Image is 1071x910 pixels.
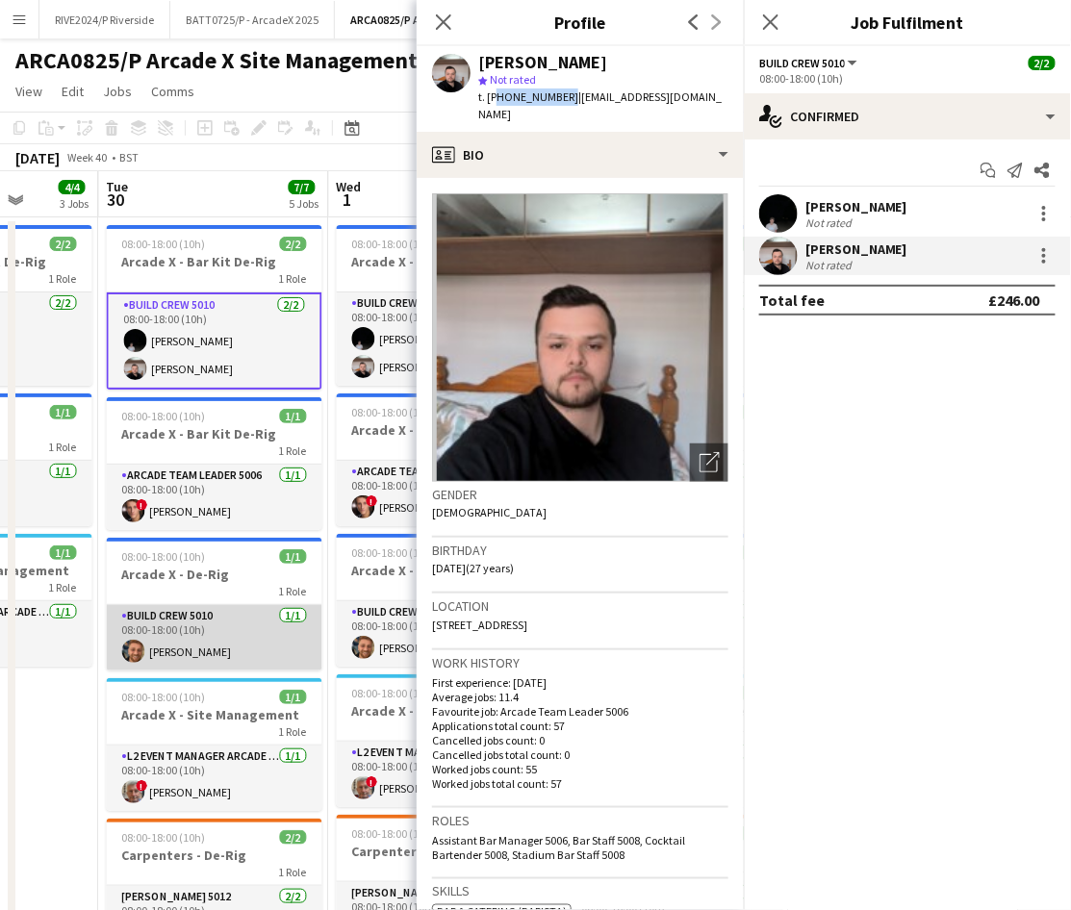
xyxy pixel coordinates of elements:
[337,178,362,195] span: Wed
[690,443,728,482] div: Open photos pop-in
[352,686,436,700] span: 08:00-18:00 (10h)
[49,271,77,286] span: 1 Role
[107,178,129,195] span: Tue
[107,538,322,670] app-job-card: 08:00-18:00 (10h)1/1Arcade X - De-Rig1 RoleBuild Crew 50101/108:00-18:00 (10h)[PERSON_NAME]
[334,189,362,211] span: 1
[151,83,194,100] span: Comms
[432,704,728,719] p: Favourite job: Arcade Team Leader 5006
[107,706,322,723] h3: Arcade X - Site Management
[432,733,728,747] p: Cancelled jobs count: 0
[337,292,552,386] app-card-role: Build Crew 50102/208:00-18:00 (10h)[PERSON_NAME][PERSON_NAME]
[478,89,722,121] span: | [EMAIL_ADDRESS][DOMAIN_NAME]
[432,776,728,791] p: Worked jobs total count: 57
[337,843,552,860] h3: Carpenters - De-Rig
[352,545,436,560] span: 08:00-18:00 (10h)
[279,865,307,879] span: 1 Role
[759,56,860,70] button: Build Crew 5010
[137,499,148,511] span: !
[280,549,307,564] span: 1/1
[337,461,552,526] app-card-role: Arcade Team Leader 50061/108:00-18:00 (10h)![PERSON_NAME]
[50,405,77,419] span: 1/1
[759,291,825,310] div: Total fee
[432,618,527,632] span: [STREET_ADDRESS]
[989,291,1040,310] div: £246.00
[107,225,322,390] app-job-card: 08:00-18:00 (10h)2/2Arcade X - Bar Kit De-Rig1 RoleBuild Crew 50102/208:00-18:00 (10h)[PERSON_NAM...
[744,93,1071,139] div: Confirmed
[417,10,744,35] h3: Profile
[335,1,569,38] button: ARCA0825/P Arcade X Site Management
[107,746,322,811] app-card-role: L2 Event Manager Arcade 50061/108:00-18:00 (10h)![PERSON_NAME]
[490,72,536,87] span: Not rated
[50,237,77,251] span: 2/2
[432,812,728,829] h3: Roles
[104,189,129,211] span: 30
[337,421,552,439] h3: Arcade X - Bar Kit De-Rig
[170,1,335,38] button: BATT0725/P - ArcadeX 2025
[49,580,77,594] span: 1 Role
[64,150,112,164] span: Week 40
[337,534,552,667] app-job-card: 08:00-18:00 (10h)1/1Arcade X - De-Rig1 RoleBuild Crew 50101/108:00-18:00 (10h)[PERSON_NAME]
[432,675,728,690] p: First experience: [DATE]
[432,193,728,482] img: Crew avatar or photo
[122,549,206,564] span: 08:00-18:00 (10h)
[15,46,418,75] h1: ARCA0825/P Arcade X Site Management
[137,780,148,792] span: !
[290,196,319,211] div: 5 Jobs
[432,719,728,733] p: Applications total count: 57
[280,690,307,704] span: 1/1
[95,79,140,104] a: Jobs
[54,79,91,104] a: Edit
[107,605,322,670] app-card-role: Build Crew 50101/108:00-18:00 (10h)[PERSON_NAME]
[352,826,436,841] span: 08:00-18:00 (10h)
[280,830,307,845] span: 2/2
[432,654,728,671] h3: Work history
[1029,56,1056,70] span: 2/2
[432,561,514,575] span: [DATE] (27 years)
[280,409,307,423] span: 1/1
[280,237,307,251] span: 2/2
[119,150,139,164] div: BST
[107,847,322,864] h3: Carpenters - De-Rig
[60,196,89,211] div: 3 Jobs
[352,237,436,251] span: 08:00-18:00 (10h)
[279,443,307,458] span: 1 Role
[122,409,206,423] span: 08:00-18:00 (10h)
[279,724,307,739] span: 1 Role
[62,83,84,100] span: Edit
[8,79,50,104] a: View
[143,79,202,104] a: Comms
[107,397,322,530] app-job-card: 08:00-18:00 (10h)1/1Arcade X - Bar Kit De-Rig1 RoleArcade Team Leader 50061/108:00-18:00 (10h)![P...
[107,678,322,811] app-job-card: 08:00-18:00 (10h)1/1Arcade X - Site Management1 RoleL2 Event Manager Arcade 50061/108:00-18:00 (1...
[432,747,728,762] p: Cancelled jobs total count: 0
[367,495,378,507] span: !
[337,253,552,270] h3: Arcade X - Bar Kit De-Rig
[107,292,322,390] app-card-role: Build Crew 50102/208:00-18:00 (10h)[PERSON_NAME][PERSON_NAME]
[337,225,552,386] app-job-card: 08:00-18:00 (10h)2/2Arcade X - Bar Kit De-Rig1 RoleBuild Crew 50102/208:00-18:00 (10h)[PERSON_NAM...
[337,393,552,526] app-job-card: 08:00-18:00 (10h)1/1Arcade X - Bar Kit De-Rig1 RoleArcade Team Leader 50061/108:00-18:00 (10h)![P...
[805,198,907,215] div: [PERSON_NAME]
[50,545,77,560] span: 1/1
[122,830,206,845] span: 08:00-18:00 (10h)
[122,690,206,704] span: 08:00-18:00 (10h)
[759,71,1056,86] div: 08:00-18:00 (10h)
[432,690,728,704] p: Average jobs: 11.4
[432,505,547,519] span: [DEMOGRAPHIC_DATA]
[337,674,552,807] app-job-card: 08:00-18:00 (10h)1/1Arcade X - Site Management1 RoleL2 Event Manager Arcade 50061/108:00-18:00 (1...
[337,601,552,667] app-card-role: Build Crew 50101/108:00-18:00 (10h)[PERSON_NAME]
[107,253,322,270] h3: Arcade X - Bar Kit De-Rig
[279,584,307,598] span: 1 Role
[107,465,322,530] app-card-role: Arcade Team Leader 50061/108:00-18:00 (10h)![PERSON_NAME]
[744,10,1071,35] h3: Job Fulfilment
[289,180,316,194] span: 7/7
[367,776,378,788] span: !
[107,425,322,442] h3: Arcade X - Bar Kit De-Rig
[417,132,744,178] div: Bio
[337,742,552,807] app-card-role: L2 Event Manager Arcade 50061/108:00-18:00 (10h)![PERSON_NAME]
[103,83,132,100] span: Jobs
[432,597,728,615] h3: Location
